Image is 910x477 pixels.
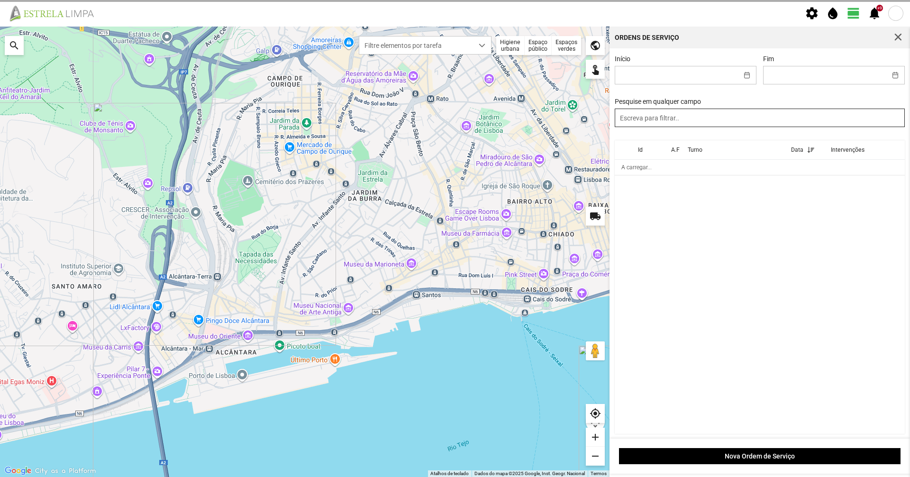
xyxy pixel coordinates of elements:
span: Dados do mapa ©2025 Google, Inst. Geogr. Nacional [474,471,585,476]
div: my_location [586,404,605,423]
div: add [586,428,605,447]
span: settings [805,6,819,20]
div: local_shipping [586,207,605,226]
div: dropdown trigger [473,37,491,54]
button: Atalhos de teclado [430,470,469,477]
label: Início [615,55,630,63]
div: +9 [876,5,883,11]
label: Pesquise em qualquer campo [615,98,701,105]
div: Higiene urbana [496,36,525,55]
a: Termos (abre num novo separador) [591,471,607,476]
span: Nova Ordem de Serviço [624,452,896,460]
div: Ordens de Serviço [615,34,679,41]
img: Google [2,465,34,477]
img: file [7,5,104,22]
input: Escreva para filtrar.. [615,109,905,127]
span: Filtre elementos por tarefa [359,37,473,54]
span: notifications [867,6,882,20]
span: view_day [846,6,861,20]
div: touch_app [586,60,605,79]
button: Arraste o Pegman para o mapa para abrir o Street View [586,341,605,360]
div: remove [586,447,605,466]
div: Espaços verdes [552,36,581,55]
div: search [5,36,24,55]
a: Abrir esta área no Google Maps (abre uma nova janela) [2,465,34,477]
button: Nova Ordem de Serviço [619,448,901,464]
span: water_drop [826,6,840,20]
div: public [586,36,605,55]
div: Espaço público [525,36,552,55]
label: Fim [763,55,774,63]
